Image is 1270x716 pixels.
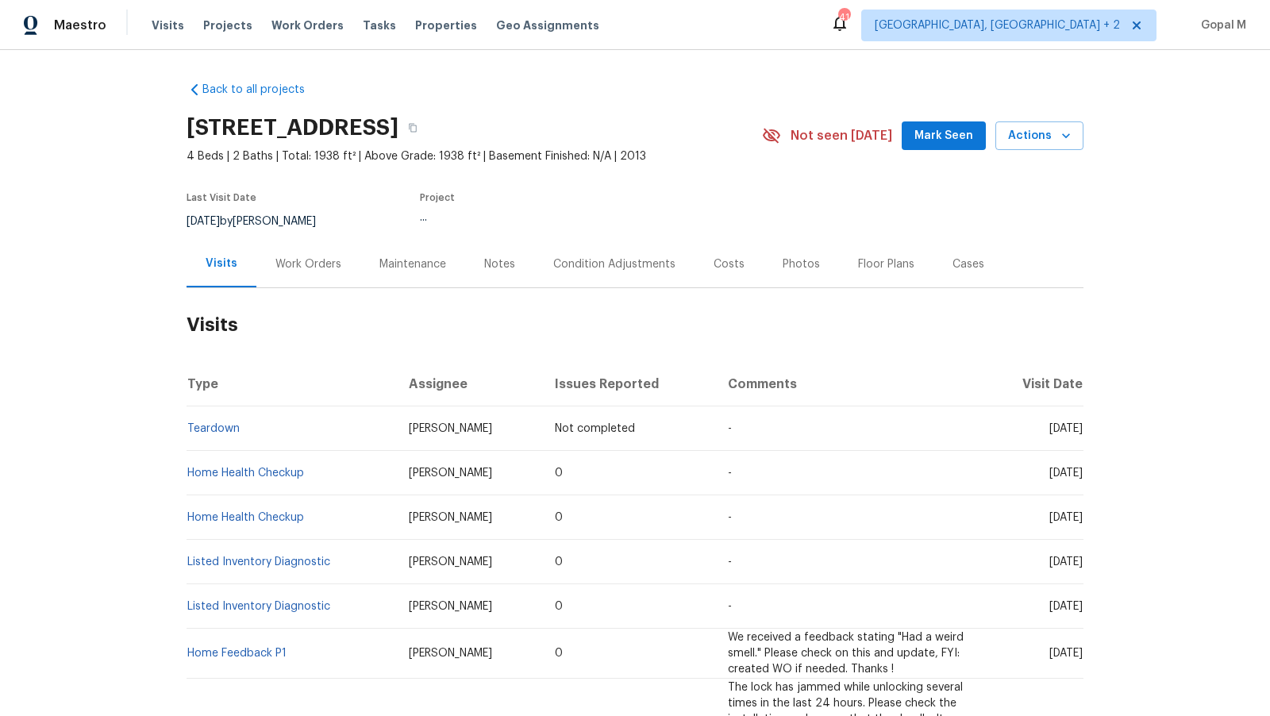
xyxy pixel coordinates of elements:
span: [DATE] [187,216,220,227]
span: Maestro [54,17,106,33]
span: Project [420,193,455,202]
div: Work Orders [275,256,341,272]
th: Comments [715,362,984,406]
th: Type [187,362,396,406]
span: [PERSON_NAME] [409,468,492,479]
button: Mark Seen [902,121,986,151]
a: Home Health Checkup [187,468,304,479]
span: [DATE] [1049,648,1083,659]
span: Properties [415,17,477,33]
span: [DATE] [1049,512,1083,523]
span: Last Visit Date [187,193,256,202]
span: Work Orders [271,17,344,33]
span: [PERSON_NAME] [409,556,492,568]
span: Projects [203,17,252,33]
a: Home Health Checkup [187,512,304,523]
span: [GEOGRAPHIC_DATA], [GEOGRAPHIC_DATA] + 2 [875,17,1120,33]
div: Photos [783,256,820,272]
span: - [728,601,732,612]
a: Listed Inventory Diagnostic [187,556,330,568]
a: Teardown [187,423,240,434]
span: 4 Beds | 2 Baths | Total: 1938 ft² | Above Grade: 1938 ft² | Basement Finished: N/A | 2013 [187,148,762,164]
span: - [728,512,732,523]
div: Visits [206,256,237,271]
span: Not completed [555,423,635,434]
a: Back to all projects [187,82,339,98]
div: Floor Plans [858,256,914,272]
span: Tasks [363,20,396,31]
div: ... [420,212,725,223]
span: 0 [555,648,563,659]
div: Notes [484,256,515,272]
div: Cases [952,256,984,272]
span: 0 [555,512,563,523]
span: Actions [1008,126,1071,146]
h2: Visits [187,288,1083,362]
div: 41 [838,10,849,25]
span: [DATE] [1049,423,1083,434]
div: Maintenance [379,256,446,272]
span: [PERSON_NAME] [409,601,492,612]
span: We received a feedback stating "Had a weird smell." Please check on this and update, FYI: created... [728,632,964,675]
th: Issues Reported [542,362,716,406]
span: 0 [555,468,563,479]
a: Listed Inventory Diagnostic [187,601,330,612]
h2: [STREET_ADDRESS] [187,120,398,136]
div: by [PERSON_NAME] [187,212,335,231]
span: - [728,423,732,434]
span: [PERSON_NAME] [409,512,492,523]
div: Costs [714,256,745,272]
div: Condition Adjustments [553,256,675,272]
span: [DATE] [1049,601,1083,612]
span: - [728,556,732,568]
span: [PERSON_NAME] [409,423,492,434]
span: Gopal M [1195,17,1246,33]
span: [DATE] [1049,468,1083,479]
span: - [728,468,732,479]
span: Visits [152,17,184,33]
span: [PERSON_NAME] [409,648,492,659]
th: Visit Date [984,362,1083,406]
span: Geo Assignments [496,17,599,33]
a: Home Feedback P1 [187,648,287,659]
span: Not seen [DATE] [791,128,892,144]
span: 0 [555,601,563,612]
span: [DATE] [1049,556,1083,568]
button: Actions [995,121,1083,151]
button: Copy Address [398,114,427,142]
span: 0 [555,556,563,568]
span: Mark Seen [914,126,973,146]
th: Assignee [396,362,542,406]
